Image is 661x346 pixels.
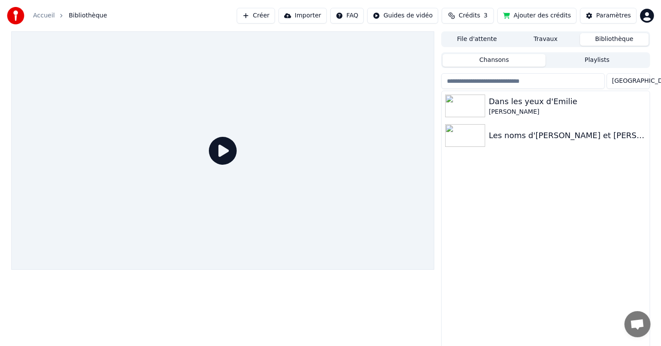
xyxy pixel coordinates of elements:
[497,8,577,24] button: Ajouter des crédits
[489,129,646,142] div: Les noms d'[PERSON_NAME] et [PERSON_NAME]
[33,11,107,20] nav: breadcrumb
[33,11,55,20] a: Accueil
[278,8,327,24] button: Importer
[580,8,637,24] button: Paramètres
[489,108,646,116] div: [PERSON_NAME]
[459,11,480,20] span: Crédits
[484,11,488,20] span: 3
[546,54,649,67] button: Playlists
[596,11,631,20] div: Paramètres
[489,95,646,108] div: Dans les yeux d'Emilie
[7,7,24,24] img: youka
[237,8,275,24] button: Créer
[330,8,364,24] button: FAQ
[367,8,438,24] button: Guides de vidéo
[69,11,107,20] span: Bibliothèque
[580,33,649,46] button: Bibliothèque
[443,54,546,67] button: Chansons
[442,8,494,24] button: Crédits3
[443,33,511,46] button: File d'attente
[624,311,651,337] a: Ouvrir le chat
[511,33,580,46] button: Travaux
